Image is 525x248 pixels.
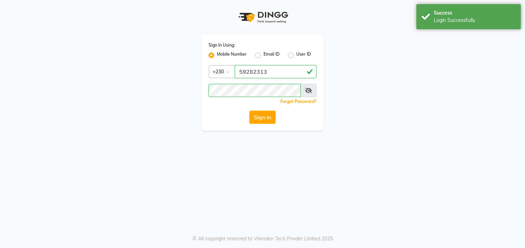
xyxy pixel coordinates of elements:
label: Mobile Number [217,51,247,59]
input: Username [235,65,316,78]
a: Forgot Password? [280,99,316,104]
button: Sign In [249,111,276,124]
label: User ID [296,51,311,59]
label: Sign In Using: [209,42,235,48]
label: Email ID [264,51,280,59]
div: Success [434,9,516,17]
input: Username [209,84,301,97]
div: Login Successfully. [434,17,516,24]
img: logo1.svg [235,7,290,27]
